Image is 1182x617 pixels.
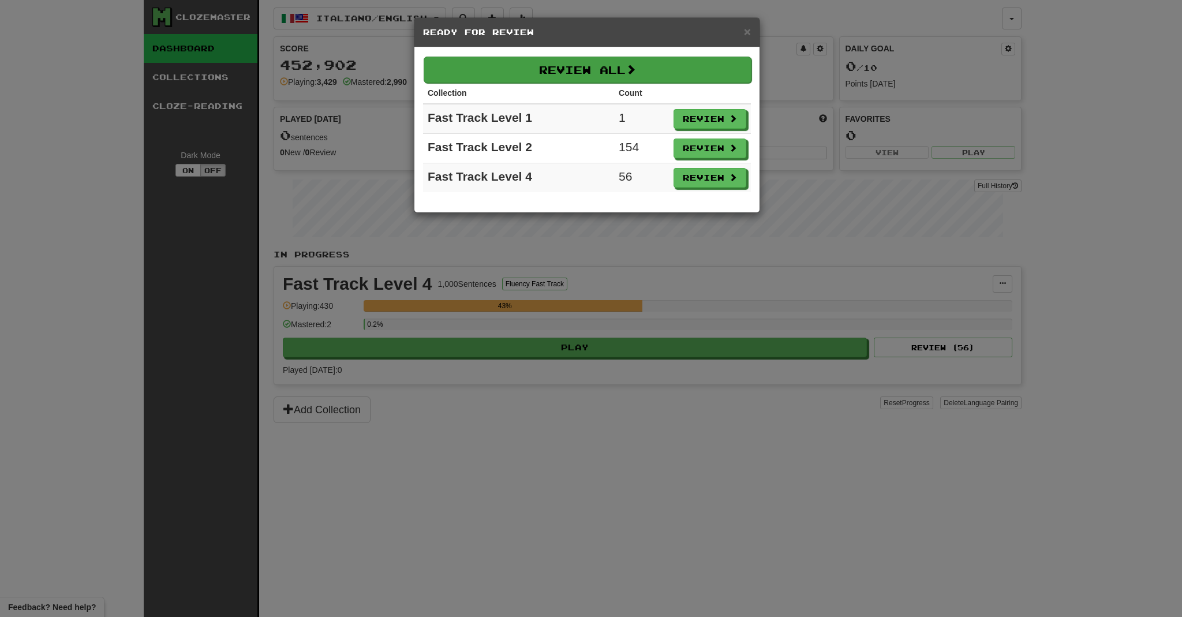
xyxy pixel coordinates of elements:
button: Review [674,109,746,129]
td: 154 [614,134,669,163]
td: Fast Track Level 1 [423,104,614,134]
button: Review All [424,57,751,83]
td: Fast Track Level 2 [423,134,614,163]
button: Review [674,168,746,188]
h5: Ready for Review [423,27,751,38]
th: Collection [423,83,614,104]
td: 1 [614,104,669,134]
button: Review [674,139,746,158]
button: Close [744,25,751,38]
td: Fast Track Level 4 [423,163,614,193]
span: × [744,25,751,38]
td: 56 [614,163,669,193]
th: Count [614,83,669,104]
